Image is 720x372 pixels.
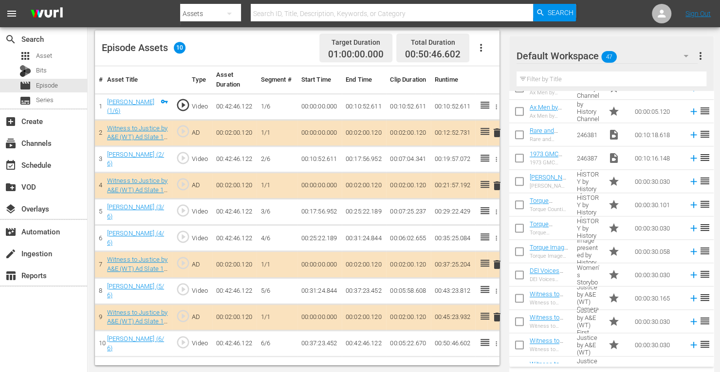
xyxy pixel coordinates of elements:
[631,333,684,356] td: 00:00:30.030
[107,124,168,150] a: Witness to Justice by A&E (WT) Ad Slate 120
[212,93,257,120] td: 00:42:46.122
[5,203,17,215] span: Overlays
[95,120,103,146] td: 2
[257,173,297,199] td: 1/1
[342,251,386,278] td: 00:02:00.120
[212,225,257,251] td: 00:42:46.122
[176,151,190,165] span: play_circle_outline
[5,270,17,282] span: Reports
[533,4,576,21] button: Search
[297,304,342,330] td: 00:00:00.000
[530,206,569,213] div: Torque Counting Cars Loop Promo 30
[342,173,386,199] td: 00:02:00.120
[530,337,563,366] a: Witness to Justice by A&E (WT) Justice 30
[608,292,620,304] span: Promo
[188,304,212,330] td: AD
[342,278,386,304] td: 00:37:23.452
[5,226,17,238] span: Automation
[107,283,164,299] a: [PERSON_NAME] (5/6)
[386,251,430,278] td: 00:02:00.120
[688,176,699,187] svg: Add to Episode
[95,66,103,94] th: #
[688,153,699,163] svg: Add to Episode
[601,47,617,67] span: 47
[608,199,620,211] span: Promo
[530,113,569,119] div: Ax Men by History Channel ID Refresh 5
[699,338,711,350] span: reorder
[608,269,620,281] span: Promo
[257,66,297,94] th: Segment #
[573,170,604,193] td: Torque by HISTORY by History Promo 30
[19,80,31,91] span: Episode
[176,335,190,350] span: play_circle_outline
[608,152,620,164] span: Video
[530,300,569,306] div: Witness to Justice by A&E (WT) Camera Capture 30
[188,278,212,304] td: Video
[36,95,54,105] span: Series
[297,225,342,251] td: 00:25:22.189
[631,123,684,146] td: 00:10:18.618
[530,183,569,189] div: [PERSON_NAME] Sold Promo 30
[107,335,164,352] a: [PERSON_NAME] (6/6)
[491,259,503,270] span: delete
[530,290,563,327] a: Witness to Justice by A&E (WT) Camera Capture 30
[573,193,604,216] td: Torque by HISTORY by History Promo 30
[386,146,430,172] td: 00:07:04.341
[631,193,684,216] td: 00:00:30.101
[431,251,475,278] td: 00:37:25.204
[530,346,569,353] div: Witness to Justice by A&E (WT) Justice 30
[23,2,70,25] img: ans4CAIJ8jUAAAAAAAAAAAAAAAAAAAAAAAAgQb4GAAAAAAAAAAAAAAAAAAAAAAAAJMjXAAAAAAAAAAAAAAAAAAAAAAAAgAT5G...
[257,251,297,278] td: 1/1
[608,129,620,141] span: Video
[631,286,684,310] td: 00:00:30.165
[257,278,297,304] td: 5/6
[212,278,257,304] td: 00:42:46.122
[297,93,342,120] td: 00:00:00.000
[19,50,31,62] span: Asset
[257,199,297,225] td: 3/6
[257,120,297,146] td: 1/1
[176,203,190,218] span: play_circle_outline
[212,173,257,199] td: 00:02:00.120
[176,124,190,139] span: play_circle_outline
[386,120,430,146] td: 00:02:00.120
[631,263,684,286] td: 00:00:30.030
[688,269,699,280] svg: Add to Episode
[36,81,58,90] span: Episode
[95,199,103,225] td: 5
[573,333,604,356] td: Witness to Justice by A&E (WT) Justice 30
[631,240,684,263] td: 00:00:30.058
[688,199,699,210] svg: Add to Episode
[530,267,566,311] a: DEI Voices Magnified Women's Storybook [PERSON_NAME] 30
[188,93,212,120] td: Video
[176,282,190,297] span: play_circle_outline
[688,316,699,327] svg: Add to Episode
[688,223,699,233] svg: Add to Episode
[102,42,185,53] div: Episode Assets
[95,93,103,120] td: 1
[491,258,503,272] button: delete
[699,175,711,187] span: reorder
[699,292,711,303] span: reorder
[257,146,297,172] td: 2/6
[491,310,503,324] button: delete
[431,66,475,94] th: Runtime
[431,304,475,330] td: 00:45:23.932
[699,268,711,280] span: reorder
[685,10,711,18] a: Sign Out
[573,310,604,333] td: Witness to Justice by A&E (WT) First Person 30
[608,106,620,117] span: Promo
[530,244,568,266] a: Torque Image presented by History 30
[6,8,18,19] span: menu
[176,177,190,192] span: play_circle_outline
[19,95,31,106] span: Series
[386,278,430,304] td: 00:05:58.608
[297,66,342,94] th: Start Time
[342,304,386,330] td: 00:02:00.120
[530,220,561,249] a: Torque American Restoration Promo 30
[212,251,257,278] td: 00:02:00.120
[19,65,31,77] div: Bits
[342,93,386,120] td: 00:10:52.611
[688,293,699,303] svg: Add to Episode
[107,230,164,246] a: [PERSON_NAME] (4/6)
